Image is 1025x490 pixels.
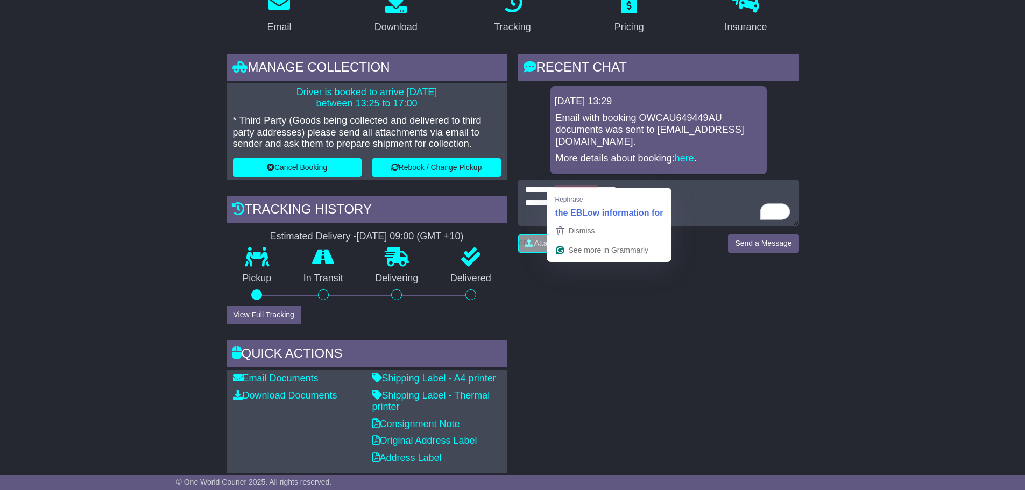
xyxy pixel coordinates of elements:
p: More details about booking: . [556,153,761,165]
span: © One World Courier 2025. All rights reserved. [176,478,332,486]
button: Send a Message [728,234,798,253]
p: Delivered [434,273,507,285]
div: Insurance [725,20,767,34]
a: Download Documents [233,390,337,401]
div: Email [267,20,291,34]
div: Estimated Delivery - [227,231,507,243]
div: Download [374,20,418,34]
p: * Third Party (Goods being collected and delivered to third party addresses) please send all atta... [233,115,501,150]
a: Shipping Label - Thermal printer [372,390,490,413]
div: Quick Actions [227,340,507,370]
button: Cancel Booking [233,158,362,177]
div: [DATE] 09:00 (GMT +10) [357,231,464,243]
p: Email with booking OWCAU649449AU documents was sent to [EMAIL_ADDRESS][DOMAIN_NAME]. [556,112,761,147]
div: RECENT CHAT [518,54,799,83]
div: [DATE] 13:29 [555,96,762,108]
a: Original Address Label [372,435,477,446]
a: Shipping Label - A4 printer [372,373,496,384]
p: Driver is booked to arrive [DATE] between 13:25 to 17:00 [233,87,501,110]
button: Rebook / Change Pickup [372,158,501,177]
div: Manage collection [227,54,507,83]
button: View Full Tracking [227,306,301,324]
a: here [675,153,694,164]
div: Tracking history [227,196,507,225]
p: In Transit [287,273,359,285]
div: Tracking [494,20,531,34]
p: Pickup [227,273,288,285]
p: Delivering [359,273,435,285]
textarea: To enrich screen reader interactions, please activate Accessibility in Grammarly extension settings [518,180,799,226]
a: Address Label [372,452,442,463]
div: Pricing [614,20,644,34]
a: Email Documents [233,373,319,384]
a: Consignment Note [372,418,460,429]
